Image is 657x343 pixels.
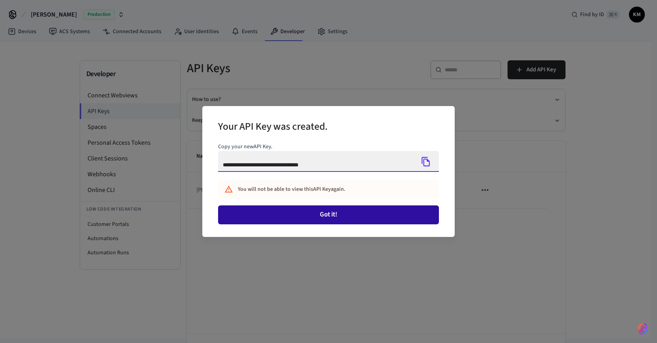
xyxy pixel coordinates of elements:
[238,182,404,197] div: You will not be able to view this API Key again.
[218,205,439,224] button: Got it!
[638,322,648,335] img: SeamLogoGradient.69752ec5.svg
[218,143,439,151] p: Copy your new API Key .
[218,116,328,140] h2: Your API Key was created.
[418,153,434,170] button: Copy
